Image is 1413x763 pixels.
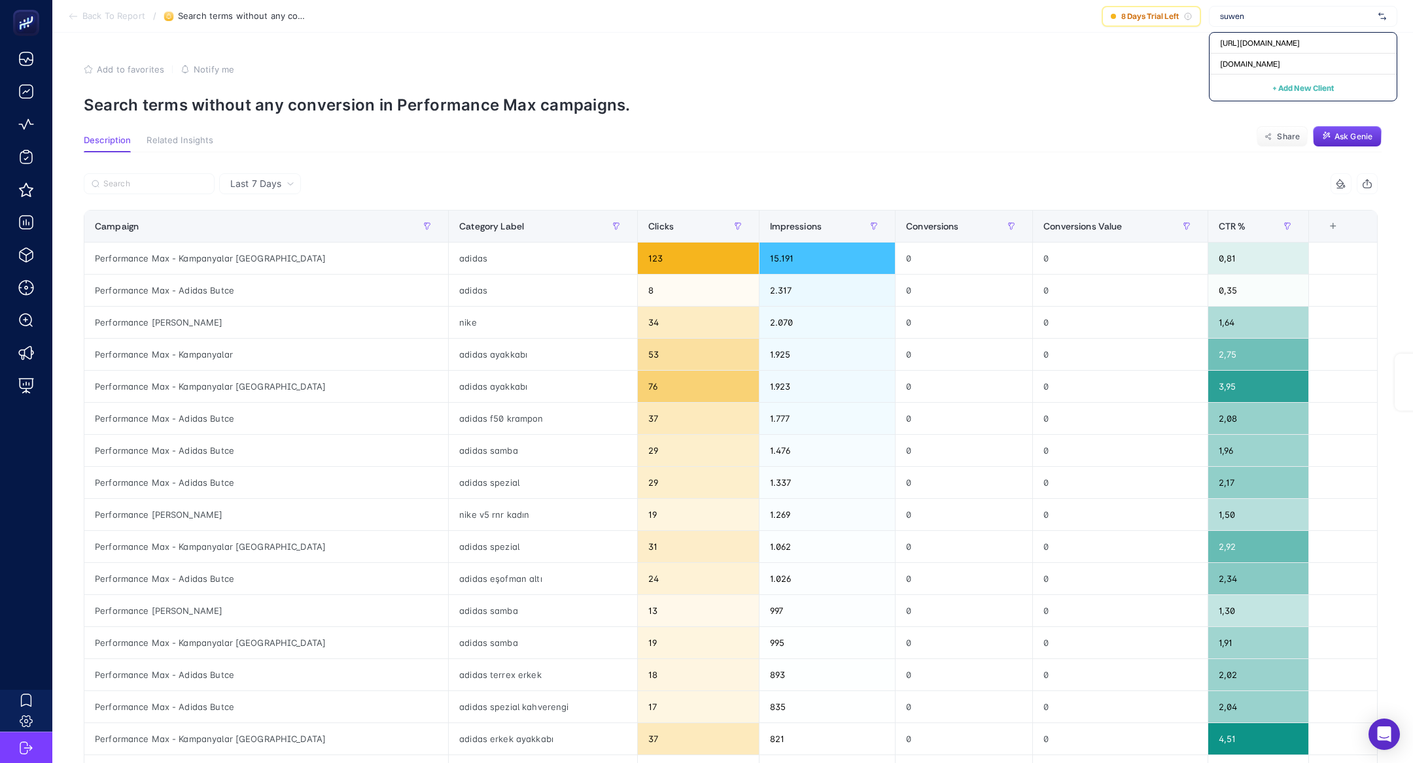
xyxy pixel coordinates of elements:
div: 31 [638,531,758,562]
img: svg%3e [1378,10,1386,23]
div: 0 [1033,371,1208,402]
div: 0 [896,499,1032,530]
div: adidas spezial kahverengi [449,691,637,722]
span: Description [84,135,131,146]
div: 997 [759,595,896,626]
p: Search terms without any conversion in Performance Max campaigns. [84,95,1382,114]
div: 0 [1033,403,1208,434]
div: adidas samba [449,435,637,466]
button: Notify me [181,64,234,75]
div: Performance Max - Adidas Butce [84,467,448,498]
span: Impressions [770,221,822,231]
div: nike [449,307,637,338]
div: Performance Max - Adidas Butce [84,435,448,466]
div: 24 [638,563,758,594]
div: adidas ayakkabı [449,339,637,370]
div: 893 [759,659,896,690]
div: 1.269 [759,499,896,530]
div: nike v5 rnr kadın [449,499,637,530]
div: 0 [1033,659,1208,690]
span: Campaign [95,221,139,231]
span: Ask Genie [1334,131,1372,142]
div: 37 [638,403,758,434]
div: 0 [896,627,1032,658]
div: 2.317 [759,275,896,306]
div: 1,50 [1208,499,1308,530]
div: Performance Max - Kampanyalar [GEOGRAPHIC_DATA] [84,723,448,755]
div: 4,51 [1208,723,1308,755]
div: 0 [1033,435,1208,466]
div: Performance [PERSON_NAME] [84,499,448,530]
div: 17 [638,691,758,722]
div: 0 [896,275,1032,306]
div: 2,92 [1208,531,1308,562]
div: 53 [638,339,758,370]
div: 0 [1033,723,1208,755]
div: 0 [1033,467,1208,498]
span: + Add New Client [1272,83,1334,93]
div: 0 [896,467,1032,498]
div: 123 [638,243,758,274]
div: 8 [638,275,758,306]
span: Notify me [194,64,234,75]
div: 37 [638,723,758,755]
div: Performance Max - Kampanyalar [84,339,448,370]
div: 1.062 [759,531,896,562]
div: 7 items selected [1319,221,1330,250]
div: 0 [896,691,1032,722]
div: 0 [896,403,1032,434]
div: adidas eşofman altı [449,563,637,594]
div: Performance Max - Adidas Butce [84,691,448,722]
div: adidas [449,243,637,274]
div: 34 [638,307,758,338]
button: + Add New Client [1272,80,1334,95]
div: 1.337 [759,467,896,498]
div: 0 [896,595,1032,626]
div: Performance Max - Adidas Butce [84,275,448,306]
div: 2,04 [1208,691,1308,722]
span: Conversions [906,221,959,231]
div: adidas terrex erkek [449,659,637,690]
div: Performance Max - Kampanyalar [GEOGRAPHIC_DATA] [84,371,448,402]
div: 0 [896,339,1032,370]
div: 0 [896,531,1032,562]
div: 0 [1033,531,1208,562]
span: [DOMAIN_NAME] [1220,59,1280,69]
div: 1.925 [759,339,896,370]
div: Performance [PERSON_NAME] [84,595,448,626]
div: 0 [1033,243,1208,274]
div: 1.777 [759,403,896,434]
div: adidas spezial [449,531,637,562]
div: 2,17 [1208,467,1308,498]
div: 29 [638,435,758,466]
div: 821 [759,723,896,755]
div: 0 [1033,275,1208,306]
div: 1,64 [1208,307,1308,338]
div: Performance Max - Adidas Butce [84,659,448,690]
div: + [1321,221,1346,231]
div: Performance Max - Kampanyalar [GEOGRAPHIC_DATA] [84,531,448,562]
div: 0,81 [1208,243,1308,274]
button: Add to favorites [84,64,164,75]
span: Related Insights [147,135,213,146]
span: Share [1277,131,1300,142]
span: [URL][DOMAIN_NAME] [1220,38,1300,48]
div: adidas f50 krampon [449,403,637,434]
div: 0 [896,723,1032,755]
div: 0 [896,435,1032,466]
div: 29 [638,467,758,498]
div: 15.191 [759,243,896,274]
button: Share [1257,126,1308,147]
div: adidas [449,275,637,306]
div: 0 [896,563,1032,594]
div: 18 [638,659,758,690]
span: Back To Report [82,11,145,22]
div: 0 [896,659,1032,690]
div: 2,75 [1208,339,1308,370]
span: CTR % [1219,221,1246,231]
div: adidas spezial [449,467,637,498]
div: 0 [896,307,1032,338]
div: 0 [1033,691,1208,722]
div: Performance Max - Kampanyalar [GEOGRAPHIC_DATA] [84,627,448,658]
div: 0 [896,243,1032,274]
